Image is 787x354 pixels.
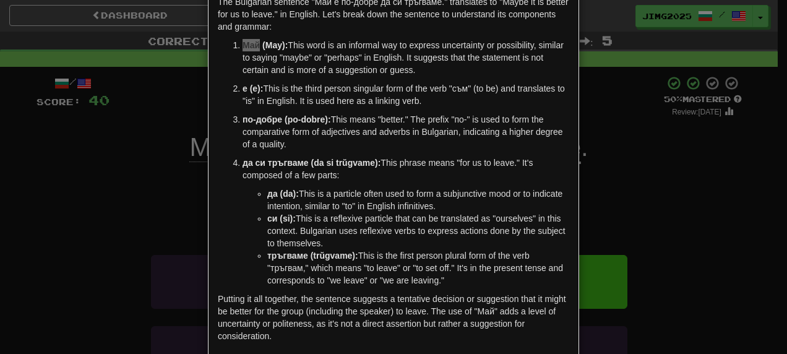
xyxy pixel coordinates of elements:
strong: да (da): [267,189,299,199]
p: Putting it all together, the sentence suggests a tentative decision or suggestion that it might b... [218,293,569,342]
li: This is a reflexive particle that can be translated as "ourselves" in this context. Bulgarian use... [267,212,569,249]
strong: си (si): [267,214,296,223]
p: This phrase means "for us to leave." It's composed of a few parts: [243,157,569,181]
p: This is the third person singular form of the verb "съм" (to be) and translates to "is" in Englis... [243,82,569,107]
strong: да си тръгваме (da si trŭgvame): [243,158,381,168]
li: This is the first person plural form of the verb "тръгвам," which means "to leave" or "to set off... [267,249,569,287]
strong: по-добре (po-dobre): [243,114,331,124]
p: This word is an informal way to express uncertainty or possibility, similar to saying "maybe" or ... [243,39,569,76]
li: This is a particle often used to form a subjunctive mood or to indicate intention, similar to "to... [267,188,569,212]
strong: Май (May): [243,40,288,50]
strong: тръгваме (trŭgvame): [267,251,358,261]
p: This means "better." The prefix "по-" is used to form the comparative form of adjectives and adve... [243,113,569,150]
strong: е (e): [243,84,263,93]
